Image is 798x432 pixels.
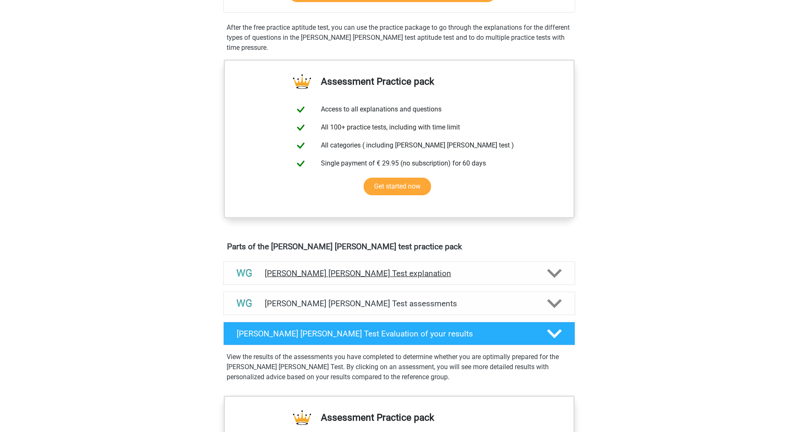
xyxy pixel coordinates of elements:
div: After the free practice aptitude test, you can use the practice package to go through the explana... [223,23,575,53]
h4: Parts of the [PERSON_NAME] [PERSON_NAME] test practice pack [227,242,571,251]
img: watson glaser test explanations [234,263,255,284]
p: View the results of the assessments you have completed to determine whether you are optimally pre... [227,352,572,382]
h4: [PERSON_NAME] [PERSON_NAME] Test explanation [265,269,534,278]
a: [PERSON_NAME] [PERSON_NAME] Test Evaluation of your results [220,322,578,345]
a: assessments [PERSON_NAME] [PERSON_NAME] Test assessments [220,292,578,315]
a: explanations [PERSON_NAME] [PERSON_NAME] Test explanation [220,261,578,285]
h4: [PERSON_NAME] [PERSON_NAME] Test assessments [265,299,534,308]
img: watson glaser test assessments [234,293,255,314]
a: Get started now [364,178,431,195]
h4: [PERSON_NAME] [PERSON_NAME] Test Evaluation of your results [237,329,534,339]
